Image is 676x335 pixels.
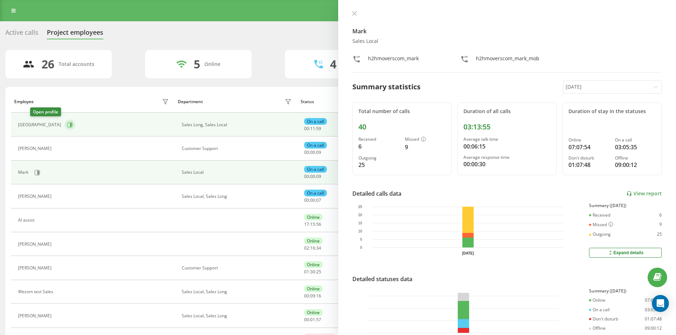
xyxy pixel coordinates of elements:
[568,143,609,151] div: 07:07:54
[316,125,321,132] span: 59
[18,313,53,318] div: [PERSON_NAME]
[304,317,321,322] div: : :
[615,156,656,161] div: Offline
[310,197,315,203] span: 00
[463,160,551,168] div: 00:00:30
[589,222,613,228] div: Missed
[304,246,321,251] div: : :
[304,142,327,149] div: On a call
[18,242,53,247] div: [PERSON_NAME]
[304,269,309,275] span: 01
[568,156,609,161] div: Don't disturb
[18,289,55,294] div: Wezom test Sales
[18,194,53,199] div: [PERSON_NAME]
[18,218,36,223] div: AI assist
[360,238,362,241] text: 5
[615,143,656,151] div: 03:05:35
[659,213,662,218] div: 6
[589,289,662,294] div: Summary ([DATE])
[304,293,309,299] span: 00
[568,108,656,115] div: Duration of stay in the statuses
[463,142,551,151] div: 00:06:15
[463,155,551,160] div: Average response time
[358,213,362,217] text: 20
[310,269,315,275] span: 30
[645,317,662,322] div: 01:07:48
[310,221,315,227] span: 15
[59,61,94,67] div: Total accounts
[304,269,321,274] div: : :
[358,156,399,161] div: Outgoing
[304,261,323,268] div: Online
[476,55,539,65] div: h2hmoverscom_mark_mob
[568,138,609,143] div: Online
[304,190,327,196] div: On a call
[182,170,293,175] div: Sales Local
[615,138,656,143] div: On a call
[304,173,309,179] span: 00
[182,194,293,199] div: Sales Local, Sales Long
[47,29,103,40] div: Project employees
[30,107,61,116] div: Open profile
[589,317,618,322] div: Don't disturb
[18,266,53,270] div: [PERSON_NAME]
[18,146,53,151] div: [PERSON_NAME]
[304,294,321,298] div: : :
[316,149,321,155] span: 09
[462,251,474,255] text: [DATE]
[352,275,412,283] div: Detailed statuses data
[182,289,293,294] div: Sales Local, Sales Long
[645,298,662,303] div: 07:07:54
[304,238,323,244] div: Online
[304,150,321,155] div: : :
[316,293,321,299] span: 16
[615,161,656,169] div: 09:00:12
[304,309,323,316] div: Online
[304,149,309,155] span: 00
[204,61,220,67] div: Online
[463,108,551,115] div: Duration of all calls
[316,173,321,179] span: 09
[301,99,314,104] div: Status
[310,173,315,179] span: 00
[42,57,54,71] div: 26
[352,27,662,35] h4: Mark
[304,222,321,227] div: : :
[316,269,321,275] span: 25
[589,298,605,303] div: Online
[182,266,293,270] div: Customer Support
[304,198,321,203] div: : :
[589,213,610,218] div: Received
[316,245,321,251] span: 34
[304,174,321,179] div: : :
[304,214,323,220] div: Online
[310,317,315,323] span: 01
[358,161,399,169] div: 25
[463,123,551,131] div: 03:13:55
[304,245,309,251] span: 02
[316,317,321,323] span: 57
[310,125,315,132] span: 11
[589,307,610,312] div: On a call
[360,246,362,250] text: 0
[589,248,662,258] button: Expand details
[358,108,446,115] div: Total number of calls
[589,203,662,208] div: Summary ([DATE])
[358,137,399,142] div: Received
[368,55,419,65] div: h2hmoverscom_mark
[657,232,662,237] div: 25
[352,38,662,44] div: Sales Local
[182,146,293,151] div: Customer Support
[645,326,662,331] div: 09:00:12
[194,57,200,71] div: 5
[589,232,611,237] div: Outgoing
[14,99,34,104] div: Employee
[652,295,669,312] div: Open Intercom Messenger
[358,123,446,131] div: 40
[405,143,446,151] div: 9
[310,149,315,155] span: 00
[330,57,336,71] div: 4
[304,166,327,173] div: On a call
[304,285,323,292] div: Online
[358,229,362,233] text: 10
